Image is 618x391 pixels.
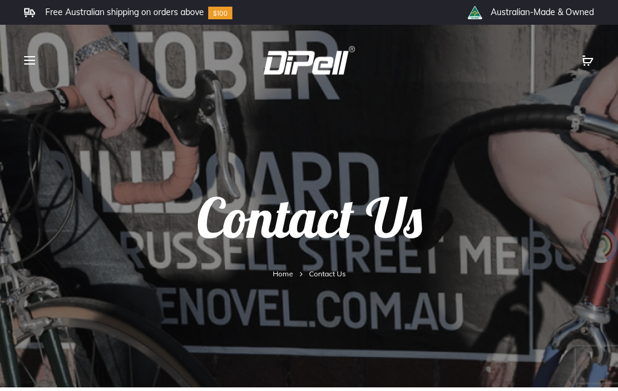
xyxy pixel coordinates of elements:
img: th_right_icon2.png [467,6,482,19]
img: Frame.svg [24,8,35,17]
li: Free Australian shipping on orders above [45,7,204,17]
img: DiPell [263,46,355,74]
span: Contact Us [309,269,346,278]
h1: Contact Us [24,191,594,266]
a: Home [273,269,293,278]
li: Australian-Made & Owned [491,7,594,17]
img: Group-10.svg [208,7,232,19]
